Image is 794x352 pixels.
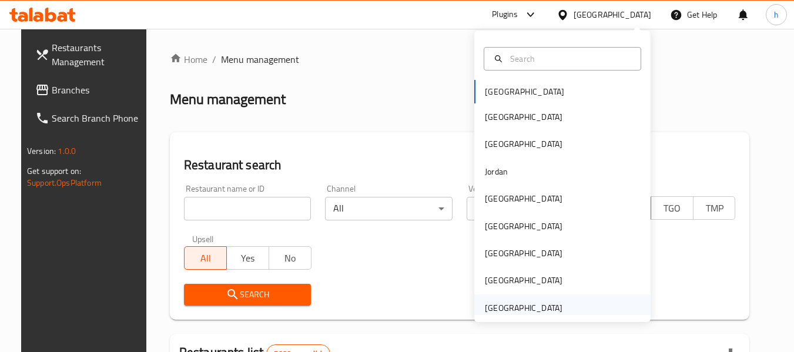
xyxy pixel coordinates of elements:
a: Restaurants Management [26,33,154,76]
span: Get support on: [27,163,81,179]
button: TGO [651,196,694,220]
span: 1.0.0 [58,143,76,159]
nav: breadcrumb [170,52,750,66]
div: All [325,197,453,220]
button: Yes [226,246,269,270]
button: All [184,246,227,270]
div: [GEOGRAPHIC_DATA] [485,220,562,233]
span: Version: [27,143,56,159]
div: [GEOGRAPHIC_DATA] [485,192,562,205]
span: h [774,8,779,21]
span: Restaurants Management [52,41,145,69]
input: Search for restaurant name or ID.. [184,197,311,220]
button: TMP [693,196,736,220]
span: Search Branch Phone [52,111,145,125]
a: Home [170,52,207,66]
div: [GEOGRAPHIC_DATA] [485,110,562,123]
a: Search Branch Phone [26,104,154,132]
label: Upsell [192,234,214,243]
span: Yes [232,250,264,267]
span: No [274,250,307,267]
button: No [269,246,311,270]
div: Plugins [492,8,518,22]
li: / [212,52,216,66]
input: Search [505,52,634,65]
h2: Menu management [170,90,286,109]
span: All [189,250,222,267]
span: Branches [52,83,145,97]
div: All [467,197,594,220]
span: TGO [656,200,689,217]
div: [GEOGRAPHIC_DATA] [485,247,562,260]
div: [GEOGRAPHIC_DATA] [485,138,562,150]
div: [GEOGRAPHIC_DATA] [485,274,562,287]
span: Menu management [221,52,299,66]
div: [GEOGRAPHIC_DATA] [485,301,562,314]
div: [GEOGRAPHIC_DATA] [574,8,651,21]
a: Support.OpsPlatform [27,175,102,190]
button: Search [184,284,311,306]
div: Jordan [485,165,508,178]
a: Branches [26,76,154,104]
span: TMP [698,200,731,217]
span: Search [193,287,302,302]
h2: Restaurant search [184,156,736,174]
